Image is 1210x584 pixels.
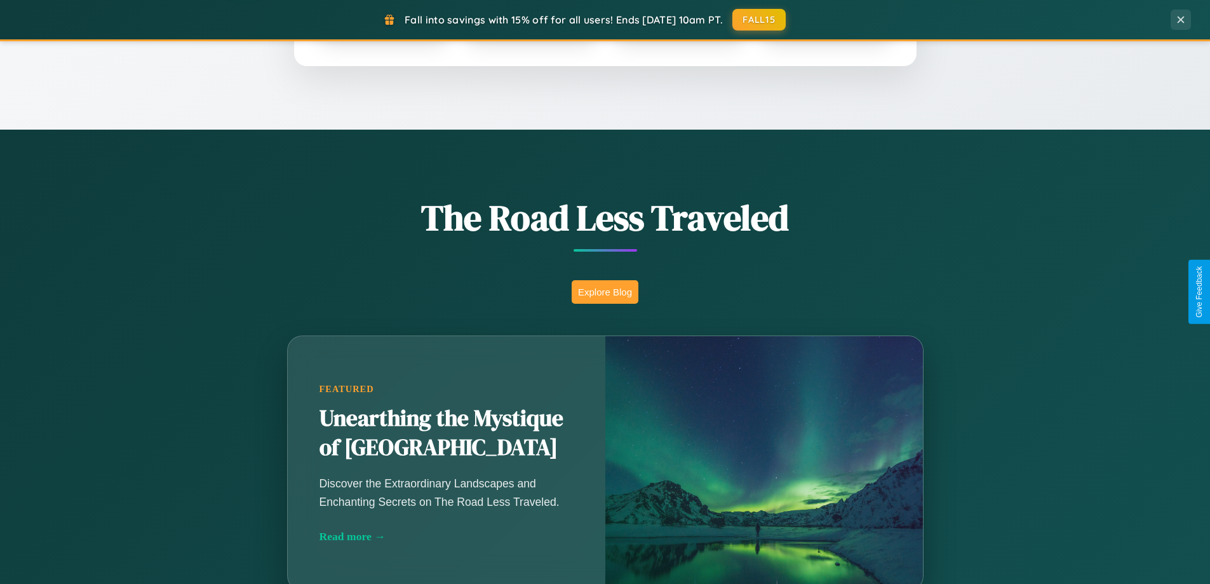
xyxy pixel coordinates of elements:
p: Discover the Extraordinary Landscapes and Enchanting Secrets on The Road Less Traveled. [319,475,574,510]
span: Fall into savings with 15% off for all users! Ends [DATE] 10am PT. [405,13,723,26]
div: Read more → [319,530,574,543]
div: Featured [319,384,574,395]
div: Give Feedback [1195,266,1204,318]
button: Explore Blog [572,280,638,304]
h2: Unearthing the Mystique of [GEOGRAPHIC_DATA] [319,404,574,463]
button: FALL15 [732,9,786,31]
h1: The Road Less Traveled [224,193,986,242]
